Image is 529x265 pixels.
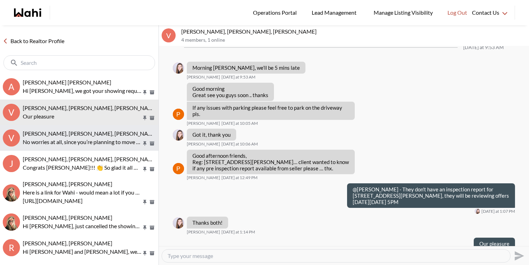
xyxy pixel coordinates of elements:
div: Dileep K, Barb [3,213,20,231]
button: Pin [142,141,148,147]
p: Congrats [PERSON_NAME]!!! 👏 So glad it all worked out. Enjoy your new home. [23,163,142,172]
button: Pin [142,115,148,121]
time: 2025-09-07T16:49:06.545Z [221,175,258,181]
div: V [3,129,20,147]
span: Log Out [447,8,467,17]
span: [PERSON_NAME], [PERSON_NAME] [23,214,112,221]
time: 2025-09-07T14:06:02.962Z [221,141,258,147]
p: No worries at all, since you’re planning to move in yourself, the seller can give the tenant an N... [23,138,142,146]
a: Wahi homepage [14,8,41,17]
textarea: Type your message [168,252,505,259]
img: P [173,163,184,174]
button: Archive [148,115,156,121]
span: [PERSON_NAME] [187,175,220,181]
span: [PERSON_NAME], [PERSON_NAME] [23,240,112,246]
time: 2025-09-07T14:05:16.921Z [221,121,258,126]
div: Victoria Basova [173,129,184,141]
img: V [173,217,184,229]
button: Pin [142,250,148,256]
p: Got it, thank you [192,131,231,138]
div: Paul Sharma [173,163,184,174]
img: D [3,213,20,231]
span: [PERSON_NAME], [PERSON_NAME] [23,181,112,187]
span: [PERSON_NAME], [PERSON_NAME], [PERSON_NAME] [23,130,158,137]
div: Victoria Basova [173,217,184,229]
button: Archive [148,166,156,172]
p: [URL][DOMAIN_NAME] [23,197,142,205]
button: Archive [148,250,156,256]
div: R [3,239,20,256]
p: Thanks both! [192,219,223,226]
input: Search [21,59,139,66]
div: [DATE] at 9:53 AM [463,45,504,50]
img: V [475,209,480,214]
span: [PERSON_NAME] [PERSON_NAME] [23,79,111,86]
div: Victoria Basova [475,209,480,214]
time: 2025-09-07T17:07:51.449Z [481,209,515,214]
button: Archive [148,89,156,95]
img: V [173,129,184,141]
p: Morning [PERSON_NAME], we’ll be 5 mins late [192,64,300,71]
span: Lead Management [312,8,359,17]
p: If any issues with parking please feel free to park on the driveway pls. [192,104,349,117]
p: 4 members , 1 online [181,37,526,43]
p: Our pleasure [479,240,509,247]
span: Operations Portal [253,8,299,17]
div: V [3,104,20,121]
p: Hi [PERSON_NAME], we got your showing request. We would need to get a short term(2 weeks) Buyer r... [23,87,142,95]
p: Hi [PERSON_NAME], just cancelled the showing for [DATE] as requested. Totally understand and just... [23,222,142,230]
button: Pin [142,225,148,231]
p: Here is a link for Wahi - would mean a lot if you could leave us a 5 star review and a bit about ... [23,188,142,197]
p: Good afternoon friends, Reg: [STREET_ADDRESS][PERSON_NAME]… client wanted to know if any pre insp... [192,152,349,171]
span: [PERSON_NAME], [PERSON_NAME], [PERSON_NAME] [23,156,158,162]
div: Victoria Basova [173,62,184,74]
p: Hi [PERSON_NAME] and [PERSON_NAME], we hope you enjoyed your showings! Did the properties meet yo... [23,247,142,256]
button: Pin [142,199,148,205]
button: Archive [148,225,156,231]
p: @[PERSON_NAME] - They don't have an inspection report for [STREET_ADDRESS][PERSON_NAME], they wil... [353,186,509,205]
div: J [3,155,20,172]
time: 2025-09-07T17:14:59.462Z [221,229,255,235]
img: D [3,184,20,202]
button: Pin [142,89,148,95]
button: Archive [148,199,156,205]
button: Archive [148,141,156,147]
span: [PERSON_NAME] [187,74,220,80]
span: [PERSON_NAME] [187,121,220,126]
div: A [3,78,20,95]
button: Pin [142,166,148,172]
img: V [173,62,184,74]
div: V [162,28,176,42]
div: David Rodriguez, Barbara [3,184,20,202]
span: [PERSON_NAME] [187,141,220,147]
span: [PERSON_NAME], [PERSON_NAME], [PERSON_NAME] [23,104,158,111]
p: Our pleasure [23,112,142,121]
span: [PERSON_NAME] [187,229,220,235]
time: 2025-09-07T13:53:47.437Z [221,74,255,80]
p: Good morning Great see you guys soon .. thanks [192,86,268,98]
p: [PERSON_NAME], [PERSON_NAME], [PERSON_NAME] [181,28,526,35]
div: Paul Sharma [173,109,184,120]
span: Manage Listing Visibility [372,8,435,17]
img: P [173,109,184,120]
button: Send [510,248,526,264]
